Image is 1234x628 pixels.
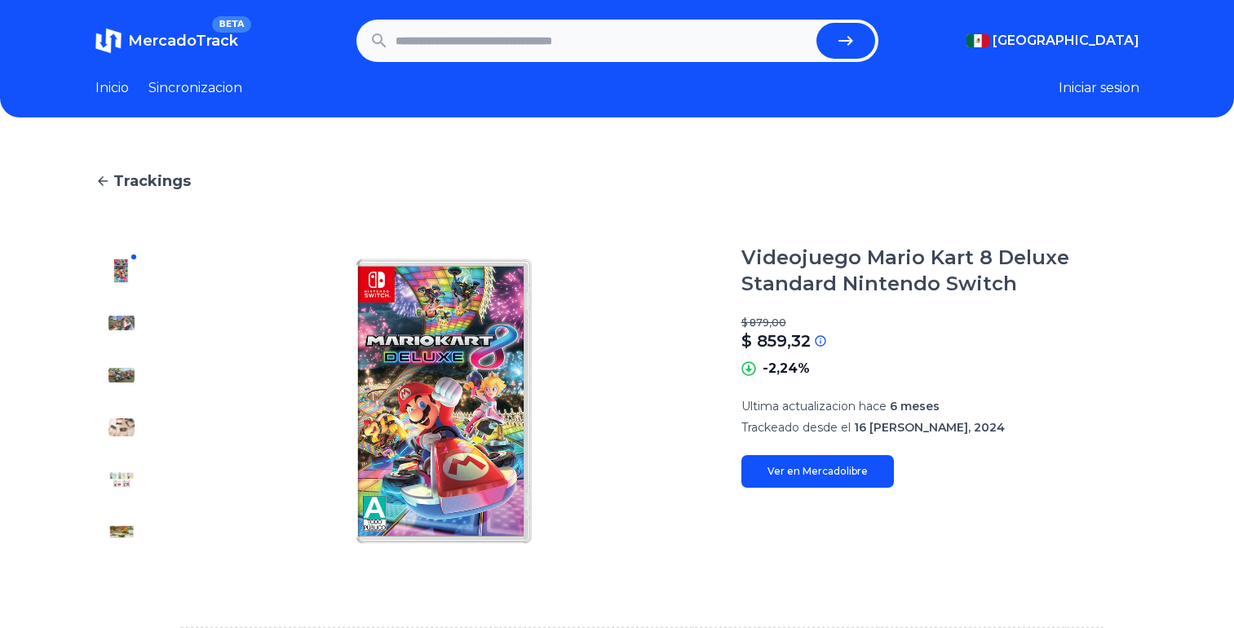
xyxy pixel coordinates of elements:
[741,316,1139,329] p: $ 879,00
[108,414,135,440] img: Videojuego Mario Kart 8 Deluxe Standard Nintendo Switch
[148,78,242,98] a: Sincronizacion
[95,28,238,54] a: MercadoTrackBETA
[993,31,1139,51] span: [GEOGRAPHIC_DATA]
[741,399,887,414] span: Ultima actualizacion hace
[966,31,1139,51] button: [GEOGRAPHIC_DATA]
[95,78,129,98] a: Inicio
[966,34,989,47] img: Mexico
[854,420,1005,435] span: 16 [PERSON_NAME], 2024
[108,258,135,284] img: Videojuego Mario Kart 8 Deluxe Standard Nintendo Switch
[108,362,135,388] img: Videojuego Mario Kart 8 Deluxe Standard Nintendo Switch
[108,519,135,545] img: Videojuego Mario Kart 8 Deluxe Standard Nintendo Switch
[108,467,135,493] img: Videojuego Mario Kart 8 Deluxe Standard Nintendo Switch
[763,359,810,378] p: -2,24%
[741,455,894,488] a: Ver en Mercadolibre
[128,32,238,50] span: MercadoTrack
[890,399,940,414] span: 6 meses
[108,310,135,336] img: Videojuego Mario Kart 8 Deluxe Standard Nintendo Switch
[95,28,122,54] img: MercadoTrack
[180,245,709,558] img: Videojuego Mario Kart 8 Deluxe Standard Nintendo Switch
[113,170,191,192] span: Trackings
[741,420,851,435] span: Trackeado desde el
[741,329,811,352] p: $ 859,32
[1059,78,1139,98] button: Iniciar sesion
[741,245,1139,297] h1: Videojuego Mario Kart 8 Deluxe Standard Nintendo Switch
[212,16,250,33] span: BETA
[95,170,1139,192] a: Trackings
